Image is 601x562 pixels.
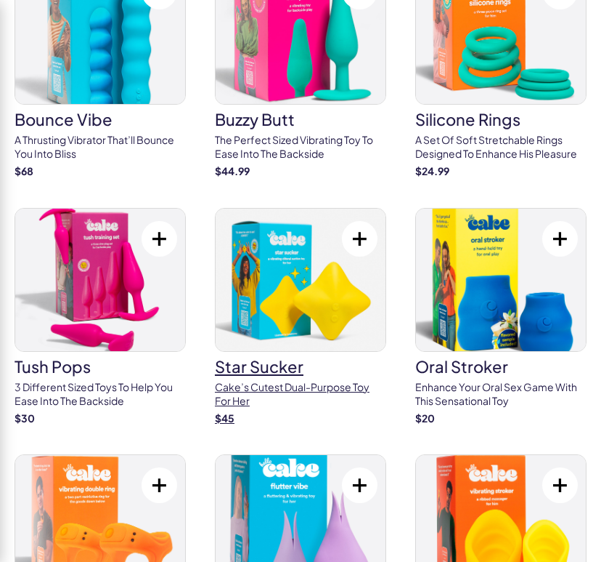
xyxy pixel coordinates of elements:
[15,164,33,177] strong: $ 68
[215,208,386,426] a: star suckerstar suckerCake’s cutest dual-purpose toy for her$45
[15,358,186,374] h3: tush pops
[215,380,386,409] p: Cake’s cutest dual-purpose toy for her
[215,164,250,177] strong: $ 44.99
[15,208,186,426] a: tush popstush pops3 different sized toys to help you ease into the backside$30
[215,358,386,374] h3: star sucker
[15,380,186,409] p: 3 different sized toys to help you ease into the backside
[415,412,435,425] strong: $ 20
[216,209,385,351] img: star sucker
[415,164,449,177] strong: $ 24.99
[416,209,586,351] img: oral stroker
[15,111,186,127] h3: bounce vibe
[215,133,386,161] p: The perfect sized vibrating toy to ease into the backside
[15,209,185,351] img: tush pops
[15,133,186,161] p: A thrusting vibrator that’ll bounce you into bliss
[415,358,586,374] h3: oral stroker
[215,111,386,127] h3: buzzy butt
[415,133,586,161] p: A set of soft stretchable rings designed to enhance his pleasure
[415,111,586,127] h3: silicone rings
[415,208,586,426] a: oral strokeroral strokerEnhance your oral sex game with this sensational toy$20
[215,412,234,425] strong: $ 45
[15,412,35,425] strong: $ 30
[415,380,586,409] p: Enhance your oral sex game with this sensational toy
